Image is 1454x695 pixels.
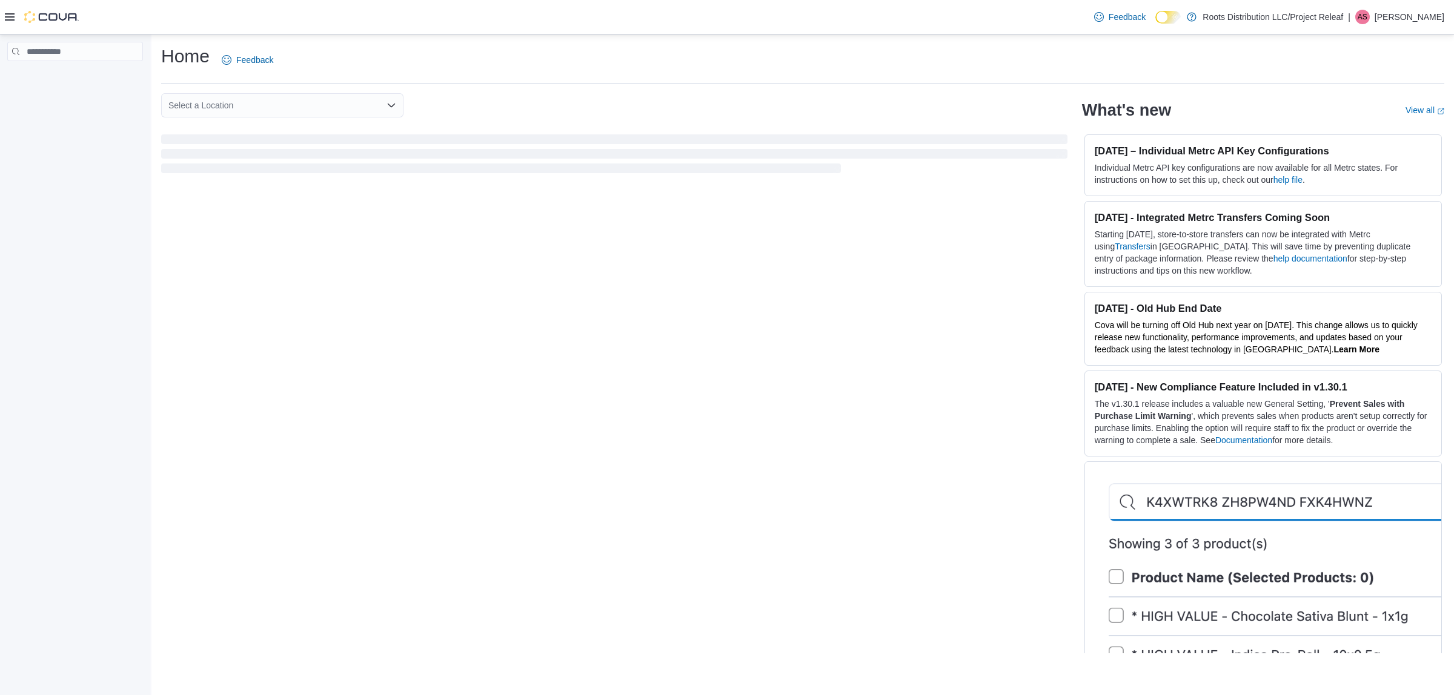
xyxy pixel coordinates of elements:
[1155,11,1181,24] input: Dark Mode
[1095,302,1432,314] h3: [DATE] - Old Hub End Date
[1089,5,1150,29] a: Feedback
[1095,211,1432,223] h3: [DATE] - Integrated Metrc Transfers Coming Soon
[161,137,1067,176] span: Loading
[1437,108,1444,115] svg: External link
[1203,10,1343,24] p: Roots Distribution LLC/Project Releaf
[161,44,210,68] h1: Home
[1082,100,1171,120] h2: What's new
[1375,10,1444,24] p: [PERSON_NAME]
[1334,344,1379,354] a: Learn More
[1273,254,1347,263] a: help documentation
[1095,162,1432,186] p: Individual Metrc API key configurations are now available for all Metrc states. For instructions ...
[1348,10,1350,24] p: |
[24,11,79,23] img: Cova
[1215,435,1272,445] a: Documentation
[217,48,278,72] a: Feedback
[1095,381,1432,393] h3: [DATE] - New Compliance Feature Included in v1.30.1
[1358,10,1367,24] span: AS
[1406,105,1444,115] a: View allExternal link
[1095,398,1432,446] p: The v1.30.1 release includes a valuable new General Setting, ' ', which prevents sales when produ...
[1115,242,1150,251] a: Transfers
[1095,145,1432,157] h3: [DATE] – Individual Metrc API Key Configurations
[387,100,396,110] button: Open list of options
[1355,10,1370,24] div: Antwan Stone
[1273,175,1303,185] a: help file
[1095,320,1418,354] span: Cova will be turning off Old Hub next year on [DATE]. This change allows us to quickly release ne...
[1109,11,1146,23] span: Feedback
[1095,228,1432,277] p: Starting [DATE], store-to-store transfers can now be integrated with Metrc using in [GEOGRAPHIC_D...
[236,54,273,66] span: Feedback
[7,64,143,93] nav: Complex example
